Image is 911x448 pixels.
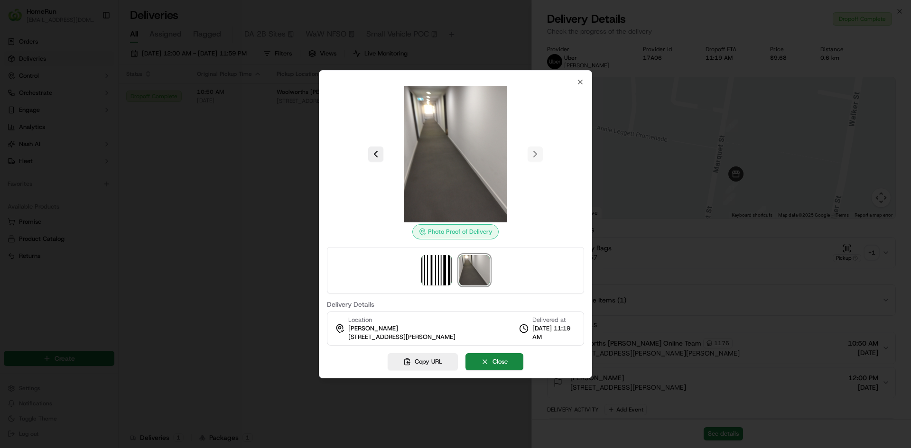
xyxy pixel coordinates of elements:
[327,301,584,308] label: Delivery Details
[348,316,372,324] span: Location
[387,86,524,222] img: photo_proof_of_delivery image
[459,255,490,285] img: photo_proof_of_delivery image
[532,324,576,341] span: [DATE] 11:19 AM
[388,353,458,370] button: Copy URL
[412,224,499,239] div: Photo Proof of Delivery
[532,316,576,324] span: Delivered at
[465,353,523,370] button: Close
[421,255,452,285] img: barcode_scan_on_pickup image
[348,333,455,341] span: [STREET_ADDRESS][PERSON_NAME]
[348,324,398,333] span: [PERSON_NAME]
